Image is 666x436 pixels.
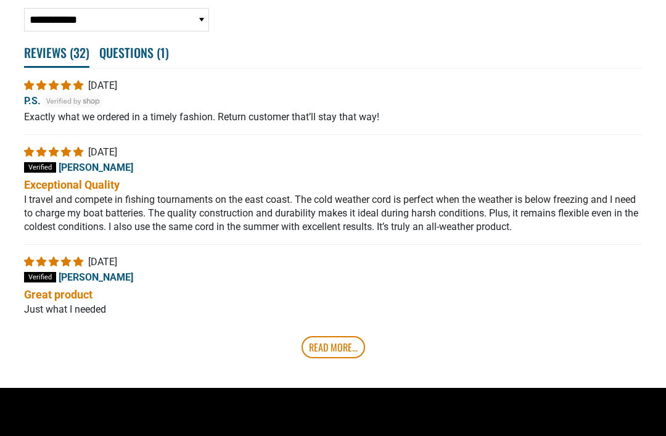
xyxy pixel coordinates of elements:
span: P.S. [24,94,41,106]
p: Just what I needed [24,303,642,316]
span: [PERSON_NAME] [59,161,133,173]
span: [DATE] [88,146,117,158]
p: I travel and compete in fishing tournaments on the east coast. The cold weather cord is perfect w... [24,193,642,234]
select: Sort dropdown [24,8,209,31]
span: 32 [73,43,86,62]
b: Exceptional Quality [24,177,642,192]
span: 5 star review [24,80,86,91]
span: [DATE] [88,256,117,268]
span: [DATE] [88,80,117,91]
p: Exactly what we ordered in a timely fashion. Return customer that’ll stay that way! [24,110,642,124]
span: Questions ( ) [99,39,169,66]
img: Verified by Shop [43,95,103,107]
span: 1 [160,43,165,62]
span: Reviews ( ) [24,39,89,68]
span: 5 star review [24,146,86,158]
span: [PERSON_NAME] [59,271,133,282]
a: Read More... [302,336,365,358]
b: Great product [24,287,642,302]
span: 5 star review [24,256,86,268]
